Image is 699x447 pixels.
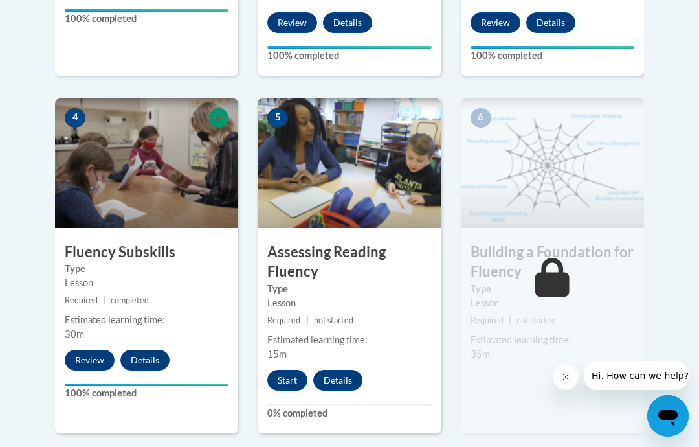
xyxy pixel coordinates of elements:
span: Required [471,315,504,325]
span: 35m [471,349,490,360]
div: Estimated learning time: [65,313,228,327]
button: Details [526,12,575,33]
h3: Building a Foundation for Fluency [461,242,644,282]
label: Type [267,282,431,296]
button: Review [471,12,520,33]
span: | [306,315,309,325]
div: Lesson [471,296,634,310]
h3: Fluency Subskills [55,242,238,262]
span: completed [111,295,149,305]
div: Your progress [65,384,228,386]
div: Estimated learning time: [267,333,431,347]
div: Lesson [267,296,431,310]
img: Course Image [461,98,644,228]
span: 5 [267,108,288,128]
label: 100% completed [65,12,228,26]
h3: Assessing Reading Fluency [258,242,441,282]
span: | [509,315,511,325]
button: Review [65,350,115,371]
label: 0% completed [267,406,431,420]
span: not started [516,315,556,325]
span: 30m [65,328,84,339]
iframe: Button to launch messaging window [647,395,689,437]
div: Your progress [267,46,431,49]
label: 100% completed [65,386,228,400]
label: 100% completed [471,49,634,63]
button: Details [313,370,362,391]
button: Start [267,370,307,391]
span: 4 [65,108,85,128]
button: Details [120,350,170,371]
iframe: Message from company [584,361,689,390]
span: Required [65,295,98,305]
label: Type [471,282,634,296]
img: Course Image [55,98,238,228]
span: 15m [267,349,287,360]
label: Type [65,262,228,276]
div: Your progress [471,46,634,49]
span: Required [267,315,300,325]
div: Estimated learning time: [471,333,634,347]
span: | [103,295,105,305]
div: Lesson [65,276,228,290]
span: 6 [471,108,491,128]
label: 100% completed [267,49,431,63]
span: not started [314,315,353,325]
img: Course Image [258,98,441,228]
div: Your progress [65,9,228,12]
iframe: Close message [553,364,579,390]
button: Details [323,12,372,33]
button: Review [267,12,317,33]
